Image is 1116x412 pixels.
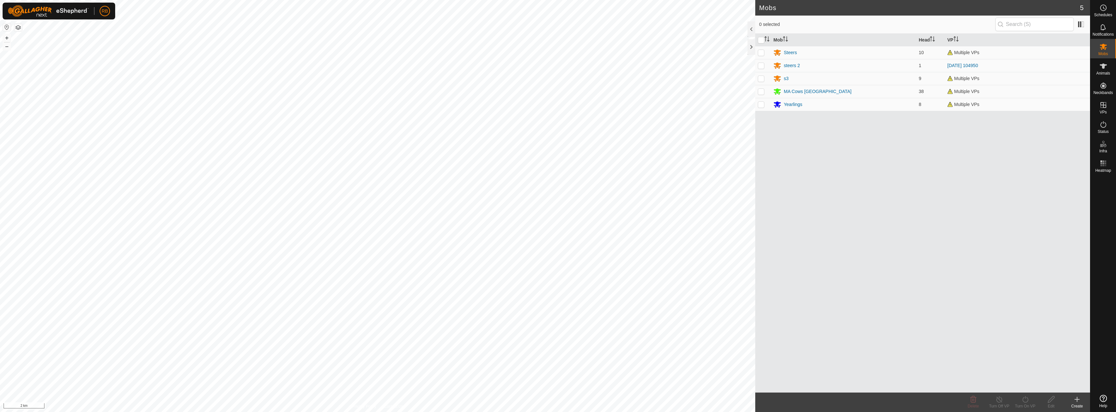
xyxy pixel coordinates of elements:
span: Mobs [1098,52,1108,56]
div: Turn On VP [1012,403,1038,409]
div: Yearlings [784,101,802,108]
span: Heatmap [1095,169,1111,172]
span: 0 selected [759,21,995,28]
span: 1 [919,63,921,68]
span: 8 [919,102,921,107]
h2: Mobs [759,4,1080,12]
p-sorticon: Activate to sort [783,37,788,42]
div: Create [1064,403,1090,409]
div: MA Cows [GEOGRAPHIC_DATA] [784,88,852,95]
div: Steers [784,49,797,56]
span: Status [1098,130,1109,134]
div: Edit [1038,403,1064,409]
button: – [3,42,11,50]
input: Search (S) [995,18,1074,31]
div: steers 2 [784,62,800,69]
span: Animals [1096,71,1110,75]
th: Head [916,34,945,46]
p-sorticon: Activate to sort [930,37,935,42]
span: Multiple VPs [947,102,979,107]
span: 5 [1080,3,1084,13]
img: Gallagher Logo [8,5,89,17]
a: Privacy Policy [352,404,376,409]
span: 38 [919,89,924,94]
span: Schedules [1094,13,1112,17]
span: Multiple VPs [947,89,979,94]
div: Turn Off VP [986,403,1012,409]
span: Multiple VPs [947,50,979,55]
button: + [3,34,11,42]
th: VP [945,34,1090,46]
p-sorticon: Activate to sort [953,37,959,42]
span: Delete [968,404,979,408]
span: Multiple VPs [947,76,979,81]
a: Help [1090,392,1116,410]
a: Contact Us [384,404,403,409]
button: Reset Map [3,23,11,31]
span: Neckbands [1093,91,1113,95]
span: Notifications [1093,32,1114,36]
th: Mob [771,34,916,46]
span: Infra [1099,149,1107,153]
span: VPs [1099,110,1107,114]
span: RB [102,8,108,15]
button: Map Layers [14,24,22,31]
div: s3 [784,75,789,82]
span: 9 [919,76,921,81]
span: 10 [919,50,924,55]
a: [DATE] 104950 [947,63,978,68]
span: Help [1099,404,1107,408]
p-sorticon: Activate to sort [764,37,770,42]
